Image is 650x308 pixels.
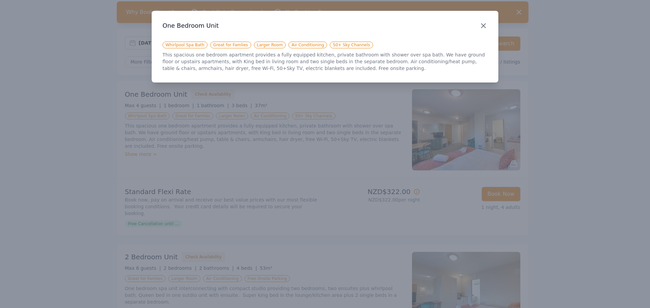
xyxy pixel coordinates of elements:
span: Air Conditioning [288,42,327,48]
span: Whirlpool Spa Bath [162,42,208,48]
span: Great for Famlies [210,42,251,48]
h3: One Bedroom Unit [162,22,487,30]
p: This spacious one bedroom apartment provides a fully equipped kitchen, private bathroom with show... [162,51,487,72]
span: Larger Room [254,42,286,48]
span: 50+ Sky Channels [330,42,373,48]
